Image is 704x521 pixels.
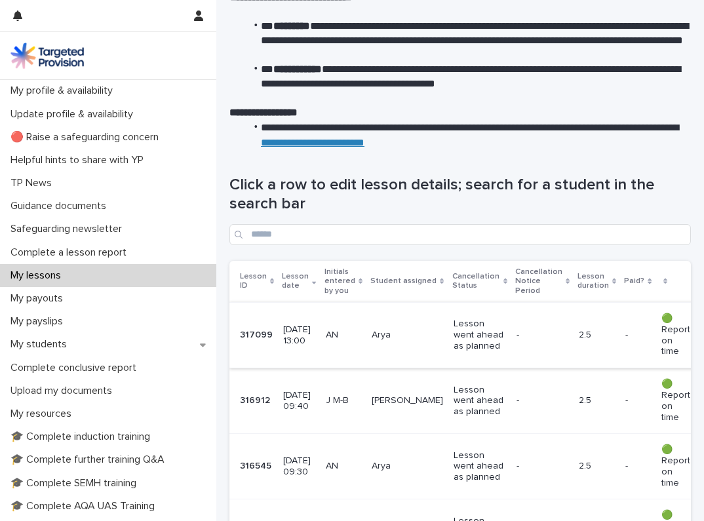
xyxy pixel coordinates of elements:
p: Helpful hints to share with YP [5,154,154,166]
p: - [625,393,631,406]
p: TP News [5,177,62,189]
p: - [517,330,568,341]
p: Student assigned [370,274,437,288]
p: My resources [5,408,82,420]
p: My students [5,338,77,351]
p: Lesson went ahead as planned [454,318,506,351]
p: My lessons [5,269,71,282]
h1: Click a row to edit lesson details; search for a student in the search bar [229,176,691,214]
p: - [517,461,568,472]
p: [DATE] 09:30 [283,455,315,478]
p: AN [326,330,361,341]
p: 317099 [240,327,275,341]
p: Lesson ID [240,269,267,294]
p: 🟢 Report on time [661,379,690,423]
p: Lesson duration [577,269,609,294]
p: Complete conclusive report [5,362,147,374]
p: - [625,327,631,341]
p: 🎓 Complete further training Q&A [5,453,175,466]
p: Initials entered by you [324,265,355,298]
p: 🔴 Raise a safeguarding concern [5,131,169,144]
p: - [517,395,568,406]
p: [DATE] 13:00 [283,324,315,347]
p: 🎓 Complete SEMH training [5,477,147,490]
p: 🟢 Report on time [661,444,690,488]
input: Search [229,224,691,245]
p: J M-B [326,395,361,406]
p: Lesson went ahead as planned [454,385,506,417]
p: Cancellation Notice Period [515,265,562,298]
p: 316545 [240,458,274,472]
p: 🟢 Report on time [661,313,690,357]
p: 🎓 Complete AQA UAS Training [5,500,165,512]
p: 2.5 [579,395,615,406]
p: Arya [372,461,443,472]
p: My payouts [5,292,73,305]
p: My profile & availability [5,85,123,97]
p: [PERSON_NAME] [372,395,443,406]
p: 🎓 Complete induction training [5,431,161,443]
img: M5nRWzHhSzIhMunXDL62 [10,43,84,69]
p: Safeguarding newsletter [5,223,132,235]
p: 2.5 [579,330,615,341]
p: Guidance documents [5,200,117,212]
p: 2.5 [579,461,615,472]
p: Update profile & availability [5,108,144,121]
p: Lesson went ahead as planned [454,450,506,483]
p: 316912 [240,393,273,406]
p: - [625,458,631,472]
p: Upload my documents [5,385,123,397]
p: Complete a lesson report [5,246,137,259]
p: Lesson date [282,269,309,294]
p: Cancellation Status [452,269,500,294]
p: Paid? [624,274,644,288]
p: AN [326,461,361,472]
p: Arya [372,330,443,341]
p: [DATE] 09:40 [283,390,315,412]
p: My payslips [5,315,73,328]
